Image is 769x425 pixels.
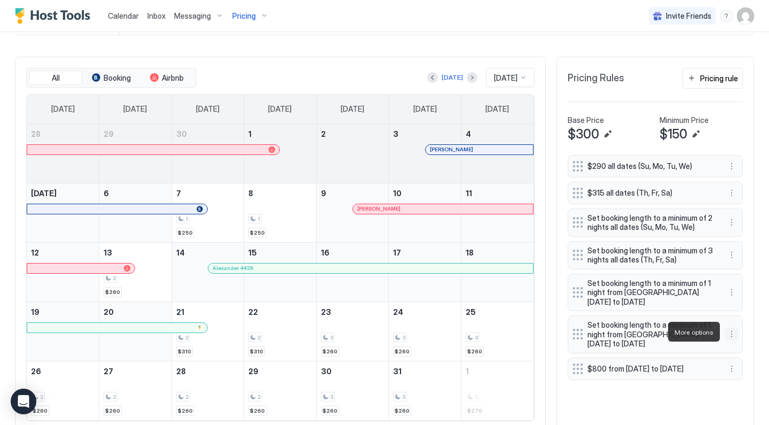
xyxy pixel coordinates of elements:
div: menu [725,362,738,375]
span: 2 [40,393,43,400]
div: menu [725,187,738,199]
span: 3 [402,393,405,400]
div: menu [725,160,738,173]
span: 6 [104,189,109,198]
td: October 20, 2025 [99,302,172,361]
span: $260 [395,348,410,355]
td: October 30, 2025 [316,361,389,420]
span: 3 [475,334,478,341]
div: Pricing rule [700,73,738,84]
span: 3 [330,334,333,341]
span: 30 [321,367,332,376]
span: 29 [104,129,114,138]
button: Edit [689,128,702,141]
span: 8 [248,189,253,198]
td: October 13, 2025 [99,242,172,302]
a: October 23, 2025 [317,302,389,322]
span: [DATE] [268,104,292,114]
span: 24 [393,307,403,316]
td: October 12, 2025 [27,242,99,302]
div: menu [725,286,738,299]
a: October 20, 2025 [99,302,171,322]
td: October 31, 2025 [389,361,461,420]
td: October 21, 2025 [171,302,244,361]
td: November 1, 2025 [461,361,533,420]
button: Previous month [427,72,438,83]
span: 2 [257,334,261,341]
span: $300 [568,126,599,142]
span: $310 [250,348,263,355]
td: October 27, 2025 [99,361,172,420]
span: 3 [393,129,398,138]
span: $310 [178,348,191,355]
div: menu [725,216,738,229]
button: Airbnb [140,71,193,86]
td: October 23, 2025 [316,302,389,361]
span: 21 [176,307,184,316]
div: menu [725,249,738,261]
span: 3 [402,334,405,341]
span: [PERSON_NAME] [430,146,473,153]
span: 1 [185,215,188,222]
a: Sunday [41,95,85,123]
span: 7 [176,189,181,198]
button: More options [725,362,738,375]
a: October 18, 2025 [461,243,533,262]
td: October 14, 2025 [171,242,244,302]
a: Calendar [108,10,139,21]
span: 1 [466,367,469,376]
span: $260 [178,407,193,414]
span: $250 [178,229,193,236]
td: October 15, 2025 [244,242,317,302]
div: $800 from [DATE] to [DATE] menu [568,358,743,380]
span: Set booking length to a minimum of 3 nights all dates (Th, Fr, Sa) [587,246,715,265]
a: October 2, 2025 [317,124,389,144]
button: More options [725,216,738,229]
a: October 11, 2025 [461,183,533,203]
span: $800 from [DATE] to [DATE] [587,364,715,374]
button: Booking [84,71,138,86]
a: October 19, 2025 [27,302,99,322]
div: Alexander 4426 [213,265,529,272]
span: 2 [257,393,261,400]
div: Open Intercom Messenger [11,389,36,414]
span: 2 [113,275,116,282]
span: Booking [104,73,131,83]
span: 10 [393,189,402,198]
span: 19 [31,307,40,316]
td: October 11, 2025 [461,183,533,242]
a: October 30, 2025 [317,361,389,381]
span: Set booking length to a minimum of 1 night from [GEOGRAPHIC_DATA][DATE] to [DATE] [587,320,715,349]
span: $260 [323,348,338,355]
span: Base Price [568,115,604,125]
span: 30 [176,129,187,138]
span: 26 [31,367,41,376]
span: $260 [105,289,120,296]
span: 2 [113,393,116,400]
button: Pricing rule [682,68,743,89]
span: Minimum Price [660,115,709,125]
span: [DATE] [123,104,147,114]
span: 4 [466,129,471,138]
button: All [29,71,82,86]
a: October 29, 2025 [244,361,316,381]
span: Inbox [147,11,166,20]
span: 9 [321,189,326,198]
span: $315 all dates (Th, Fr, Sa) [587,188,715,198]
div: [DATE] [442,73,463,82]
span: Set booking length to a minimum of 2 nights all dates (Su, Mo, Tu, We) [587,213,715,232]
div: $315 all dates (Th, Fr, Sa) menu [568,182,743,204]
span: 2 [185,334,189,341]
td: October 19, 2025 [27,302,99,361]
span: 16 [321,248,329,257]
td: October 17, 2025 [389,242,461,302]
span: 2 [185,393,189,400]
a: October 3, 2025 [389,124,461,144]
td: October 7, 2025 [171,183,244,242]
div: User profile [737,7,754,25]
span: $260 [323,407,338,414]
span: 14 [176,248,185,257]
a: October 4, 2025 [461,124,533,144]
span: Calendar [108,11,139,20]
td: October 24, 2025 [389,302,461,361]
